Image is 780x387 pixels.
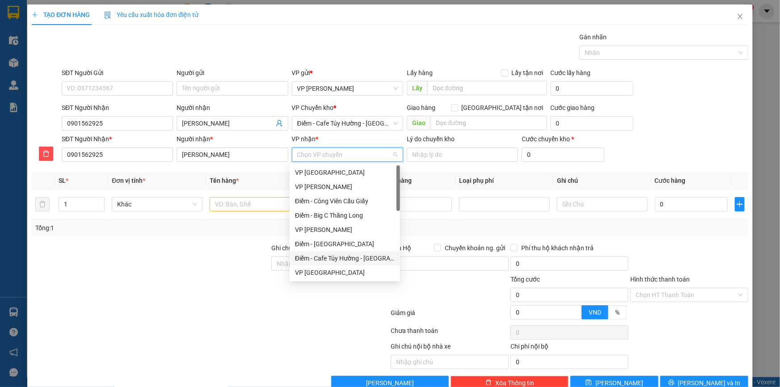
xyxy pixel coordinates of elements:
span: plus [32,12,38,18]
input: Dọc đường [427,81,547,95]
div: Điểm - Cafe Túy Hường - [GEOGRAPHIC_DATA] [295,253,395,263]
span: Lấy [407,81,427,95]
span: Phí thu hộ khách nhận trả [518,243,597,253]
b: GỬI : VP [PERSON_NAME] [11,65,156,80]
div: Tổng: 1 [35,223,301,233]
input: SĐT người nhận [62,147,173,162]
div: Điểm - [GEOGRAPHIC_DATA] [295,239,395,249]
span: Điểm - Cafe Túy Hường - Diêm Điền [297,117,398,130]
img: logo.jpg [11,11,56,56]
span: [GEOGRAPHIC_DATA] tận nơi [458,103,547,113]
div: VP Nguyễn Xiển [290,180,400,194]
div: VP [GEOGRAPHIC_DATA] [295,168,395,177]
li: 237 [PERSON_NAME] , [GEOGRAPHIC_DATA] [84,22,374,33]
span: Lấy tận nơi [508,68,547,78]
div: Chi phí nội bộ [510,341,628,355]
span: Tên hàng [210,177,239,184]
button: delete [39,147,53,161]
span: TẠO ĐƠN HÀNG [32,11,90,18]
img: icon [104,12,111,19]
input: Ghi chú đơn hàng [271,257,389,271]
input: Ghi Chú [557,197,648,211]
div: Điểm - Big C Thăng Long [295,210,395,220]
span: Yêu cầu xuất hóa đơn điện tử [104,11,198,18]
div: Người nhận [177,103,288,113]
div: Điểm - Cafe Túy Hường - Diêm Điền [290,251,400,265]
div: VP Phạm Văn Đồng [290,223,400,237]
span: Lấy hàng [407,69,433,76]
span: SL [59,177,66,184]
div: Chưa thanh toán [390,326,510,341]
input: Dọc đường [430,116,547,130]
div: Điểm - Công Viên Cầu Giấy [290,194,400,208]
span: user-add [276,120,283,127]
span: save [586,379,592,387]
span: plus [735,201,744,208]
span: Tổng cước [510,276,540,283]
div: VP Thái Bình [290,165,400,180]
input: Cước giao hàng [551,116,633,130]
div: Cước chuyển kho [522,134,604,144]
div: VP [GEOGRAPHIC_DATA] [295,268,395,278]
span: % [615,309,620,316]
span: VND [589,309,601,316]
div: Điểm - Big C Thăng Long [290,208,400,223]
span: Khác [117,198,197,211]
span: Cước hàng [655,177,686,184]
button: delete [35,197,50,211]
label: Lý do chuyển kho [407,135,455,143]
div: Ghi chú nội bộ nhà xe [391,341,509,355]
span: Chuyển khoản ng. gửi [441,243,509,253]
div: Người gửi [177,68,288,78]
input: 0 [379,197,452,211]
span: delete [39,150,53,157]
span: delete [485,379,492,387]
button: plus [735,197,745,211]
div: Điểm - Nam Định [290,237,400,251]
input: Lý do chuyển kho [407,147,518,162]
span: Giao [407,116,430,130]
th: Ghi chú [553,172,651,189]
div: SĐT Người Gửi [62,68,173,78]
label: Ghi chú đơn hàng [271,244,320,252]
li: Hotline: 1900 3383, ĐT/Zalo : 0862837383 [84,33,374,44]
div: VP gửi [292,68,403,78]
label: Gán nhãn [579,34,607,41]
span: VP nhận [292,135,316,143]
div: VP [PERSON_NAME] [295,225,395,235]
span: Đơn vị tính [112,177,145,184]
input: Tên người nhận [177,147,288,162]
div: SĐT Người Nhận [62,103,173,113]
span: close [737,13,744,20]
span: Thu Hộ [391,244,411,252]
div: Giảm giá [390,308,510,324]
div: Điểm - Công Viên Cầu Giấy [295,196,395,206]
div: VP [PERSON_NAME] [295,182,395,192]
label: Hình thức thanh toán [630,276,690,283]
label: Cước lấy hàng [551,69,591,76]
span: Giao hàng [407,104,435,111]
div: SĐT Người Nhận [62,134,173,144]
input: VD: Bàn, Ghế [210,197,300,211]
input: Cước lấy hàng [551,81,633,96]
span: VP Phạm Văn Đồng [297,82,398,95]
span: VP Chuyển kho [292,104,334,111]
th: Loại phụ phí [455,172,553,189]
span: printer [668,379,675,387]
div: VP Tiền Hải [290,265,400,280]
div: Người nhận [177,134,288,144]
input: Nhập ghi chú [391,355,509,369]
button: Close [728,4,753,29]
label: Cước giao hàng [551,104,595,111]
